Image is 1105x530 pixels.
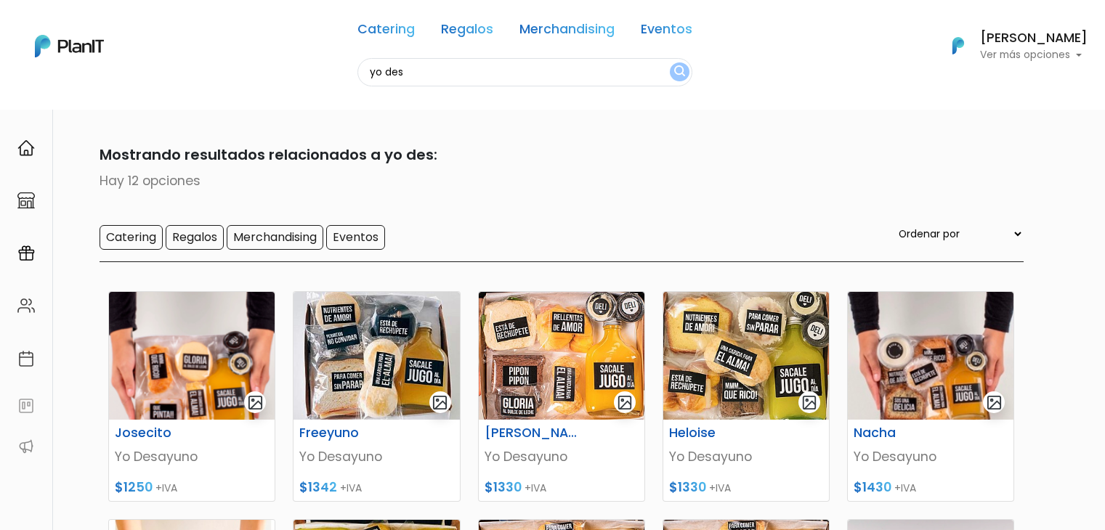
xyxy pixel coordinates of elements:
[17,192,35,209] img: marketplace-4ceaa7011d94191e9ded77b95e3339b90024bf715f7c57f8cf31f2d8c509eaba.svg
[109,292,275,420] img: thumb_2000___2000-Photoroom__54_.png
[525,481,546,495] span: +IVA
[980,32,1088,45] h6: [PERSON_NAME]
[17,350,35,367] img: calendar-87d922413cdce8b2cf7b7f5f62616a5cf9e4887200fb71536465627b3292af00.svg
[227,225,323,250] input: Merchandising
[17,139,35,157] img: home-e721727adea9d79c4d83392d1f703f7f8bce08238fde08b1acbfd93340b81755.svg
[847,291,1014,502] a: gallery-light Nacha Yo Desayuno $1430 +IVA
[942,30,974,62] img: PlanIt Logo
[663,292,829,420] img: thumb_Heloiseportada.jpeg
[894,481,916,495] span: +IVA
[247,394,264,411] img: gallery-light
[291,425,405,441] h6: Freeyuno
[82,144,1024,166] p: Mostrando resultados relacionados a yo des:
[340,481,362,495] span: +IVA
[357,23,415,41] a: Catering
[485,478,522,496] span: $1330
[479,292,644,420] img: thumb_Ivanportada.jpg
[115,447,269,466] p: Yo Desayuno
[669,478,706,496] span: $1330
[986,394,1003,411] img: gallery-light
[17,297,35,314] img: people-662611757002400ad9ed0e3c099ab2801c6687ba6c219adb57efc949bc21e19d.svg
[617,394,634,411] img: gallery-light
[294,292,459,420] img: thumb_WhatsApp_Image_2021-10-28_at_12.25.05.jpeg
[641,23,692,41] a: Eventos
[35,35,104,57] img: PlanIt Logo
[17,245,35,262] img: campaigns-02234683943229c281be62815700db0a1741e53638e28bf9629b52c665b00959.svg
[326,225,385,250] input: Eventos
[674,65,685,79] img: search_button-432b6d5273f82d61273b3651a40e1bd1b912527efae98b1b7a1b2c0702e16a8d.svg
[519,23,615,41] a: Merchandising
[669,447,823,466] p: Yo Desayuno
[478,291,645,502] a: gallery-light [PERSON_NAME] Yo Desayuno $1330 +IVA
[854,478,891,496] span: $1430
[660,425,775,441] h6: Heloise
[709,481,731,495] span: +IVA
[663,291,830,502] a: gallery-light Heloise Yo Desayuno $1330 +IVA
[299,478,337,496] span: $1342
[17,438,35,455] img: partners-52edf745621dab592f3b2c58e3bca9d71375a7ef29c3b500c9f145b62cc070d4.svg
[82,171,1024,190] p: Hay 12 opciones
[293,291,460,502] a: gallery-light Freeyuno Yo Desayuno $1342 +IVA
[854,447,1008,466] p: Yo Desayuno
[845,425,960,441] h6: Nacha
[299,447,453,466] p: Yo Desayuno
[108,291,275,502] a: gallery-light Josecito Yo Desayuno $1250 +IVA
[848,292,1013,420] img: thumb_D894C8AE-60BF-4788-A814-9D6A2BE292DF.jpeg
[155,481,177,495] span: +IVA
[980,50,1088,60] p: Ver más opciones
[801,394,818,411] img: gallery-light
[476,425,591,441] h6: [PERSON_NAME]
[106,425,221,441] h6: Josecito
[166,225,224,250] input: Regalos
[485,447,639,466] p: Yo Desayuno
[432,394,448,411] img: gallery-light
[441,23,493,41] a: Regalos
[934,27,1088,65] button: PlanIt Logo [PERSON_NAME] Ver más opciones
[17,397,35,415] img: feedback-78b5a0c8f98aac82b08bfc38622c3050aee476f2c9584af64705fc4e61158814.svg
[100,225,163,250] input: Catering
[115,478,153,496] span: $1250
